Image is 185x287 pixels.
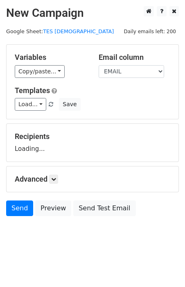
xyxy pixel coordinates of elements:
[15,132,170,153] div: Loading...
[15,53,86,62] h5: Variables
[35,200,71,216] a: Preview
[73,200,135,216] a: Send Test Email
[121,27,179,36] span: Daily emails left: 200
[59,98,80,111] button: Save
[43,28,114,34] a: TES [DEMOGRAPHIC_DATA]
[15,98,46,111] a: Load...
[6,28,114,34] small: Google Sheet:
[15,175,170,184] h5: Advanced
[99,53,170,62] h5: Email column
[15,86,50,95] a: Templates
[121,28,179,34] a: Daily emails left: 200
[15,132,170,141] h5: Recipients
[6,200,33,216] a: Send
[6,6,179,20] h2: New Campaign
[15,65,65,78] a: Copy/paste...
